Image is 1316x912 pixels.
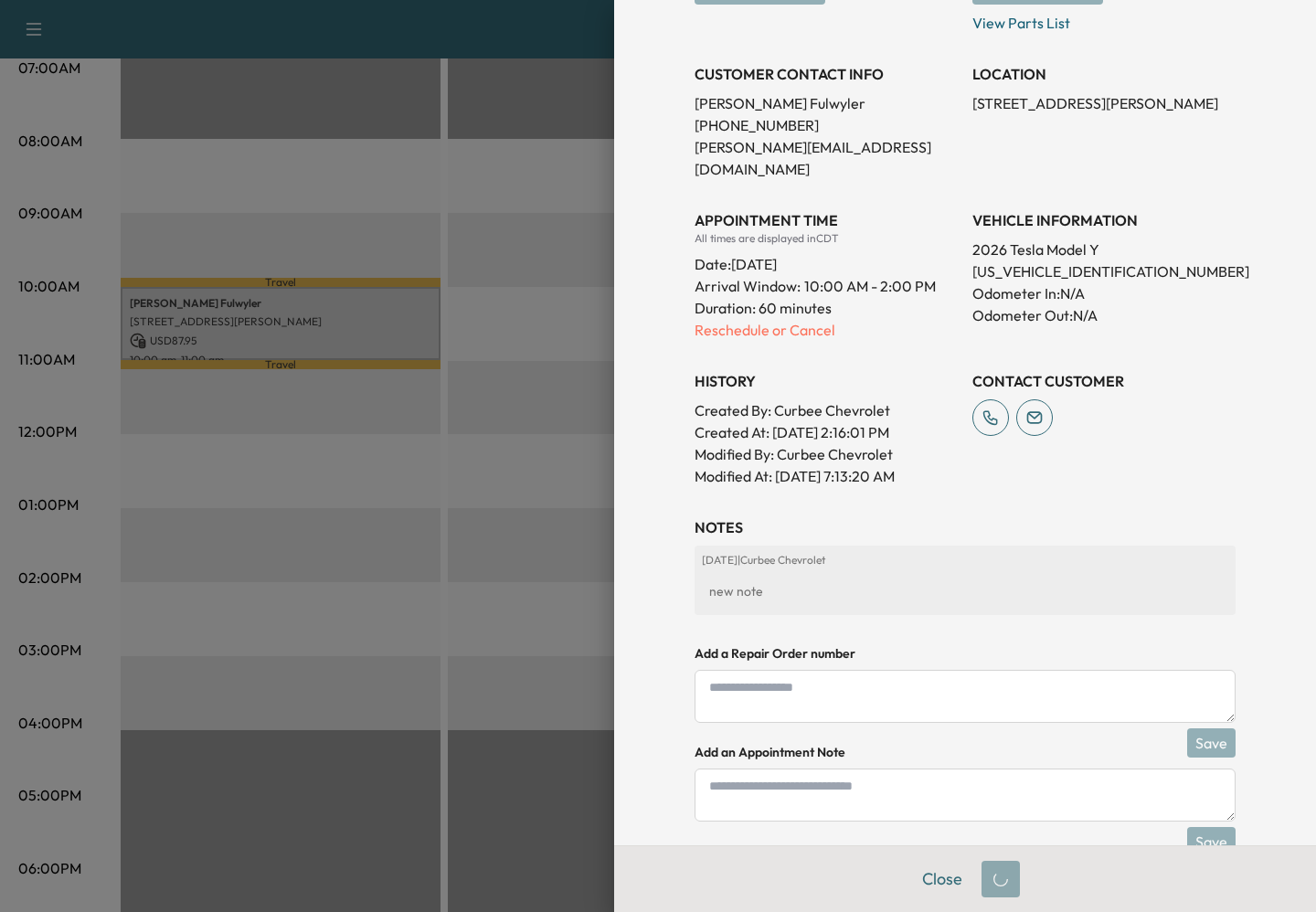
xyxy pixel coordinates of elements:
[695,275,958,297] p: Arrival Window:
[695,421,958,443] p: Created At : [DATE] 2:16:01 PM
[972,209,1236,231] h3: VEHICLE INFORMATION
[695,743,1236,761] h4: Add an Appointment Note
[695,644,1236,663] h4: Add a Repair Order number
[702,553,1228,567] p: [DATE] | Curbee Chevrolet
[972,63,1236,85] h3: LOCATION
[702,575,1228,608] div: new note
[695,63,958,85] h3: CUSTOMER CONTACT INFO
[972,239,1236,260] p: 2026 Tesla Model Y
[972,92,1236,114] p: [STREET_ADDRESS][PERSON_NAME]
[804,275,936,297] span: 10:00 AM - 2:00 PM
[695,319,958,341] p: Reschedule or Cancel
[695,370,958,392] h3: History
[910,861,974,897] button: Close
[695,297,958,319] p: Duration: 60 minutes
[695,92,958,114] p: [PERSON_NAME] Fulwyler
[695,465,958,487] p: Modified At : [DATE] 7:13:20 AM
[972,282,1236,304] p: Odometer In: N/A
[695,443,958,465] p: Modified By : Curbee Chevrolet
[695,209,958,231] h3: APPOINTMENT TIME
[972,304,1236,326] p: Odometer Out: N/A
[695,231,958,246] div: All times are displayed in CDT
[695,136,958,180] p: [PERSON_NAME][EMAIL_ADDRESS][DOMAIN_NAME]
[972,370,1236,392] h3: CONTACT CUSTOMER
[972,5,1236,34] p: View Parts List
[972,260,1236,282] p: [US_VEHICLE_IDENTIFICATION_NUMBER]
[695,516,1236,538] h3: NOTES
[695,246,958,275] div: Date: [DATE]
[695,114,958,136] p: [PHONE_NUMBER]
[695,399,958,421] p: Created By : Curbee Chevrolet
